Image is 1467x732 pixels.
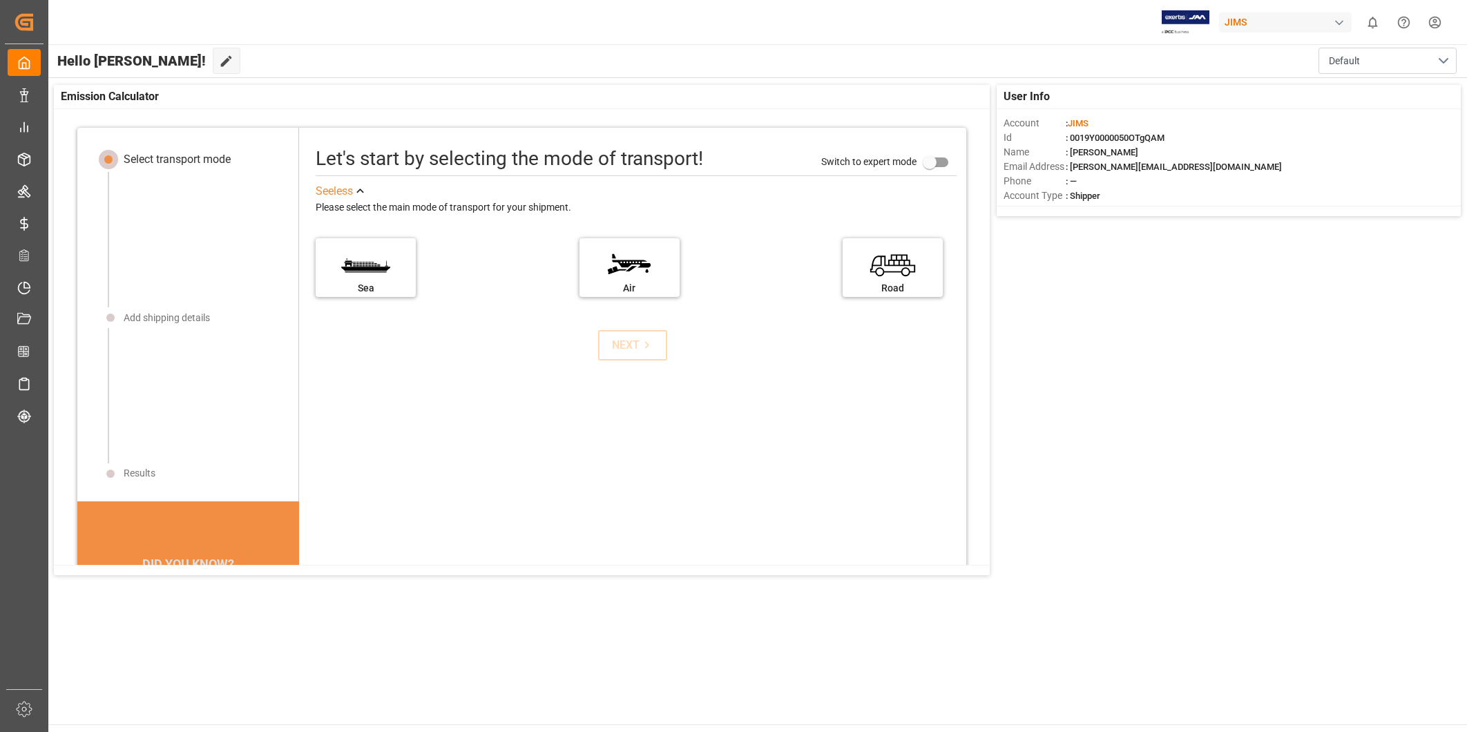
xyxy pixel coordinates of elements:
button: JIMS [1219,9,1357,35]
div: Results [124,466,155,481]
span: User Info [1004,88,1050,105]
span: : 0019Y0000050OTgQAM [1066,133,1164,143]
div: JIMS [1219,12,1352,32]
div: Sea [323,281,409,296]
button: Help Center [1388,7,1419,38]
div: Let's start by selecting the mode of transport! [316,144,703,173]
div: Select transport mode [124,151,231,168]
span: Account [1004,116,1066,131]
div: See less [316,183,353,200]
span: Hello [PERSON_NAME]! [57,48,206,74]
span: JIMS [1068,118,1089,128]
span: Switch to expert mode [821,156,917,167]
span: Email Address [1004,160,1066,174]
span: Emission Calculator [61,88,159,105]
span: Default [1329,54,1360,68]
span: Id [1004,131,1066,145]
div: NEXT [612,337,654,354]
span: : [1066,118,1089,128]
div: Air [586,281,673,296]
div: Add shipping details [124,311,210,325]
div: Please select the main mode of transport for your shipment. [316,200,956,216]
div: DID YOU KNOW? [77,550,300,579]
span: Account Type [1004,189,1066,203]
button: show 0 new notifications [1357,7,1388,38]
button: NEXT [598,330,667,360]
span: : [PERSON_NAME][EMAIL_ADDRESS][DOMAIN_NAME] [1066,162,1282,172]
span: : Shipper [1066,191,1100,201]
img: Exertis%20JAM%20-%20Email%20Logo.jpg_1722504956.jpg [1162,10,1209,35]
span: Phone [1004,174,1066,189]
span: : [PERSON_NAME] [1066,147,1138,157]
span: Name [1004,145,1066,160]
span: : — [1066,176,1077,186]
button: open menu [1319,48,1457,74]
div: Road [850,281,936,296]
